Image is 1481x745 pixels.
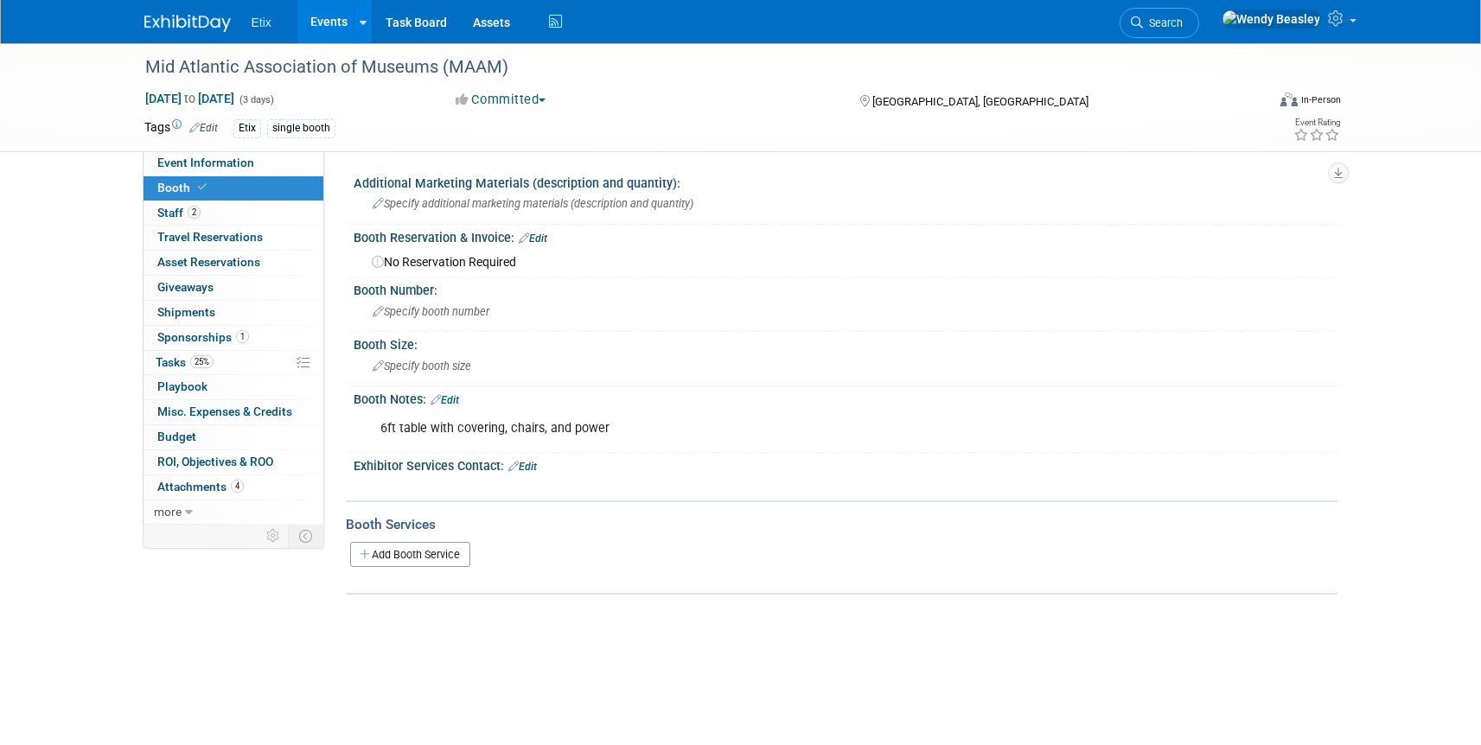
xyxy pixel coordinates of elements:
[367,249,1325,271] div: No Reservation Required
[182,92,198,105] span: to
[519,232,547,245] a: Edit
[157,404,292,418] span: Misc. Expenses & Credits
[157,181,210,194] span: Booth
[144,400,323,424] a: Misc. Expenses & Credits
[188,206,201,219] span: 2
[354,225,1337,247] div: Booth Reservation & Invoice:
[154,505,182,519] span: more
[198,182,207,192] i: Booth reservation complete
[144,276,323,300] a: Giveaways
[157,379,207,393] span: Playbook
[144,425,323,449] a: Budget
[368,411,1147,446] div: 6ft table with covering, chairs, and power
[1293,118,1340,127] div: Event Rating
[267,119,335,137] div: single booth
[156,355,214,369] span: Tasks
[157,280,214,294] span: Giveaways
[157,255,260,269] span: Asset Reservations
[144,326,323,350] a: Sponsorships1
[144,351,323,375] a: Tasks25%
[1120,8,1199,38] a: Search
[373,360,471,372] span: Specify booth size
[144,201,323,226] a: Staff2
[144,500,323,525] a: more
[139,52,1240,83] div: Mid Atlantic Association of Museums (MAAM)
[189,122,218,134] a: Edit
[872,95,1088,108] span: [GEOGRAPHIC_DATA], [GEOGRAPHIC_DATA]
[1280,92,1298,106] img: Format-Inperson.png
[144,91,235,106] span: [DATE] [DATE]
[157,480,244,493] span: Attachments
[144,226,323,250] a: Travel Reservations
[354,277,1337,299] div: Booth Number:
[236,330,249,343] span: 1
[144,375,323,399] a: Playbook
[346,515,1337,534] div: Booth Services
[373,305,489,318] span: Specify booth number
[1164,90,1342,116] div: Event Format
[144,176,323,201] a: Booth
[231,480,244,493] span: 4
[1143,16,1183,29] span: Search
[157,330,249,344] span: Sponsorships
[354,386,1337,409] div: Booth Notes:
[144,301,323,325] a: Shipments
[190,355,214,368] span: 25%
[373,197,693,210] span: Specify additional marketing materials (description and quantity)
[144,15,231,32] img: ExhibitDay
[354,332,1337,353] div: Booth Size:
[144,251,323,275] a: Asset Reservations
[259,525,289,547] td: Personalize Event Tab Strip
[354,170,1337,192] div: Additional Marketing Materials (description and quantity):
[157,156,254,169] span: Event Information
[450,91,552,109] button: Committed
[144,450,323,474] a: ROI, Objectives & ROO
[354,453,1337,475] div: Exhibitor Services Contact:
[1222,10,1321,29] img: Wendy Beasley
[157,230,263,244] span: Travel Reservations
[144,151,323,175] a: Event Information
[233,119,261,137] div: Etix
[1300,93,1341,106] div: In-Person
[288,525,323,547] td: Toggle Event Tabs
[350,542,470,567] a: Add Booth Service
[238,94,274,105] span: (3 days)
[157,206,201,220] span: Staff
[508,461,537,473] a: Edit
[144,475,323,500] a: Attachments4
[157,455,273,468] span: ROI, Objectives & ROO
[157,305,215,319] span: Shipments
[431,394,459,406] a: Edit
[157,430,196,443] span: Budget
[144,118,218,138] td: Tags
[252,16,271,29] span: Etix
